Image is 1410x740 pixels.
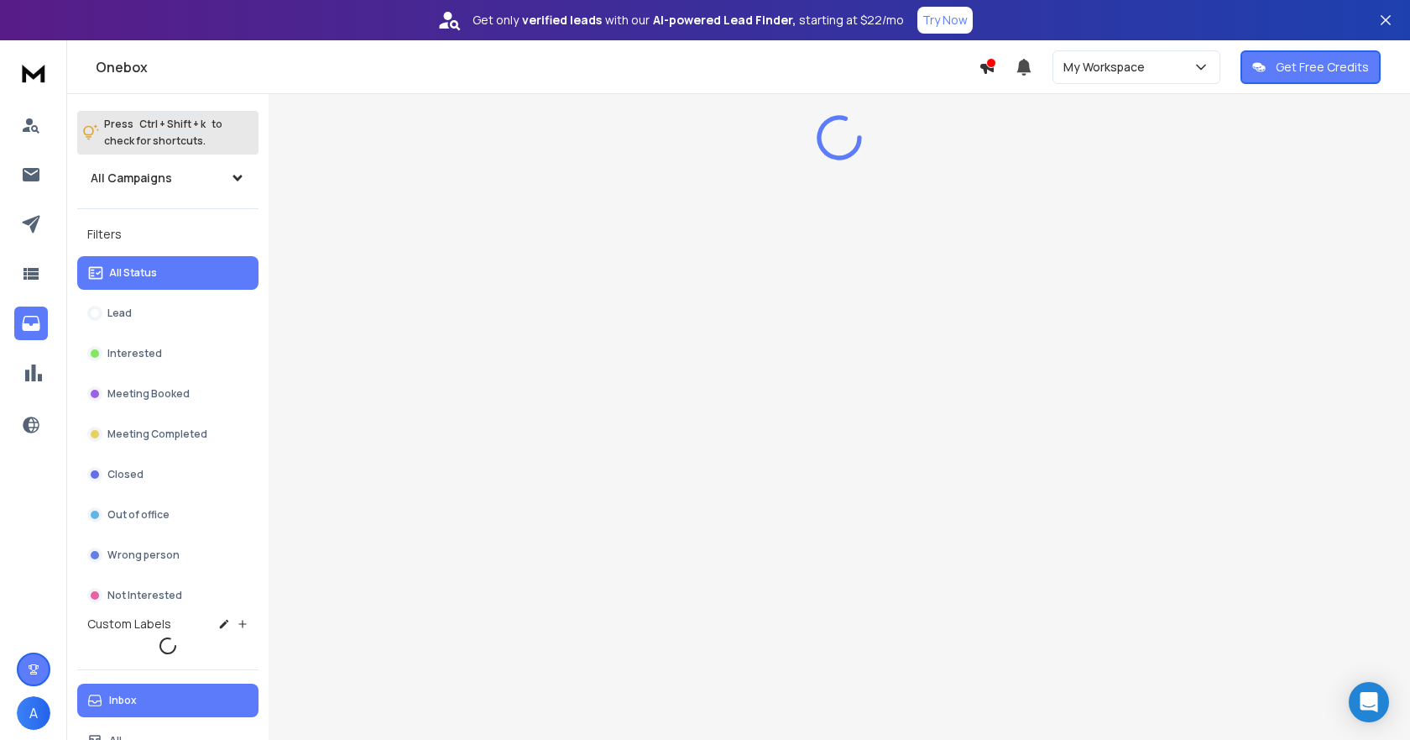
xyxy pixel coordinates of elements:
button: All Campaigns [77,161,258,195]
p: My Workspace [1063,59,1151,76]
button: Meeting Booked [77,377,258,411]
button: Meeting Completed [77,417,258,451]
button: Inbox [77,684,258,717]
button: Out of office [77,498,258,532]
button: Closed [77,458,258,491]
p: Meeting Completed [107,428,207,441]
p: Wrong person [107,548,180,562]
strong: verified leads [522,12,602,29]
button: A [17,696,50,730]
p: Inbox [109,694,137,707]
strong: AI-powered Lead Finder, [653,12,796,29]
button: Try Now [917,7,973,34]
button: Lead [77,297,258,330]
p: Meeting Booked [107,387,190,401]
h1: Onebox [96,57,979,77]
button: Not Interested [77,579,258,612]
p: Out of office [107,508,170,522]
div: Open Intercom Messenger [1349,682,1389,722]
p: Get Free Credits [1276,59,1369,76]
p: All Status [109,266,157,280]
p: Not Interested [107,589,182,602]
h1: All Campaigns [91,170,172,186]
button: Wrong person [77,538,258,572]
button: Get Free Credits [1240,50,1381,84]
h3: Filters [77,223,258,246]
p: Try Now [922,12,968,29]
p: Press to check for shortcuts. [104,116,222,150]
h3: Custom Labels [87,616,171,632]
p: Interested [107,347,162,360]
p: Lead [107,307,132,320]
button: All Status [77,256,258,290]
p: Get only with our starting at $22/mo [473,12,904,29]
img: logo [17,57,50,88]
span: Ctrl + Shift + k [137,114,208,134]
p: Closed [107,468,144,481]
button: Interested [77,337,258,370]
